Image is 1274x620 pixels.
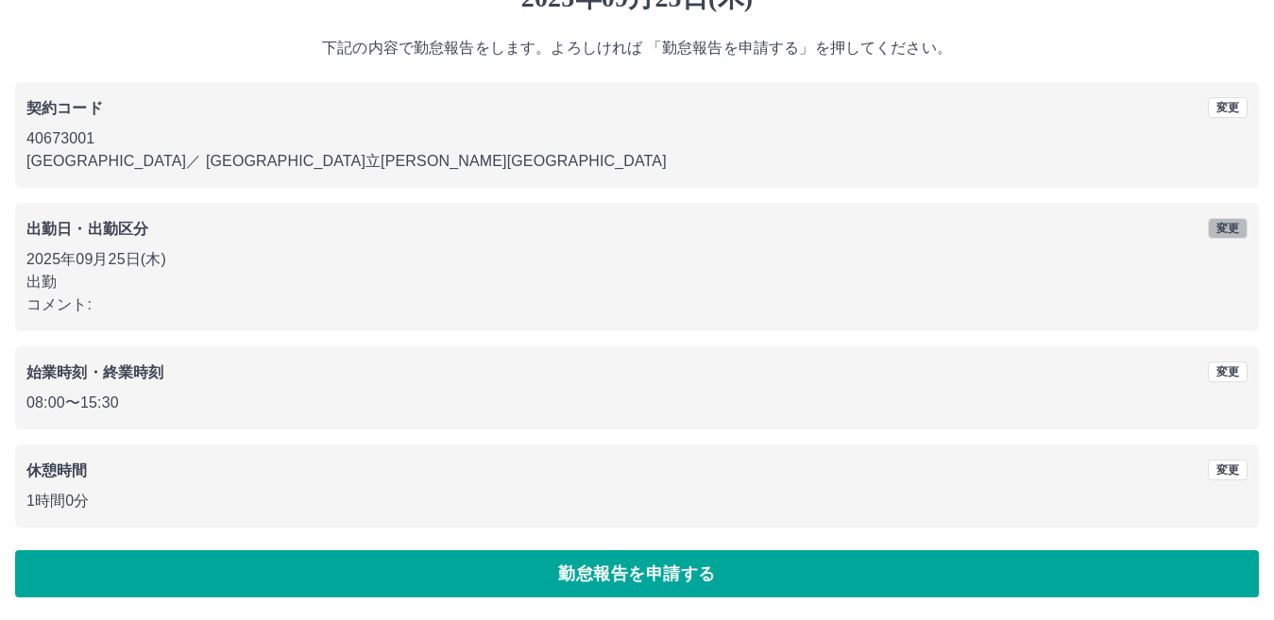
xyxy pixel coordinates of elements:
[26,127,1248,150] p: 40673001
[26,490,1248,512] p: 1時間0分
[1208,218,1248,239] button: 変更
[26,462,88,478] b: 休憩時間
[26,392,1248,414] p: 08:00 〜 15:30
[15,550,1259,597] button: 勤怠報告を申請する
[1208,97,1248,118] button: 変更
[26,100,103,116] b: 契約コード
[26,364,163,380] b: 始業時刻・終業時刻
[26,221,148,237] b: 出勤日・出勤区分
[26,150,1248,173] p: [GEOGRAPHIC_DATA] ／ [GEOGRAPHIC_DATA]立[PERSON_NAME][GEOGRAPHIC_DATA]
[1208,361,1248,382] button: 変更
[26,271,1248,293] p: 出勤
[26,293,1248,316] p: コメント:
[1208,460,1248,480] button: 変更
[15,37,1259,59] p: 下記の内容で勤怠報告をします。よろしければ 「勤怠報告を申請する」を押してください。
[26,248,1248,271] p: 2025年09月25日(木)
